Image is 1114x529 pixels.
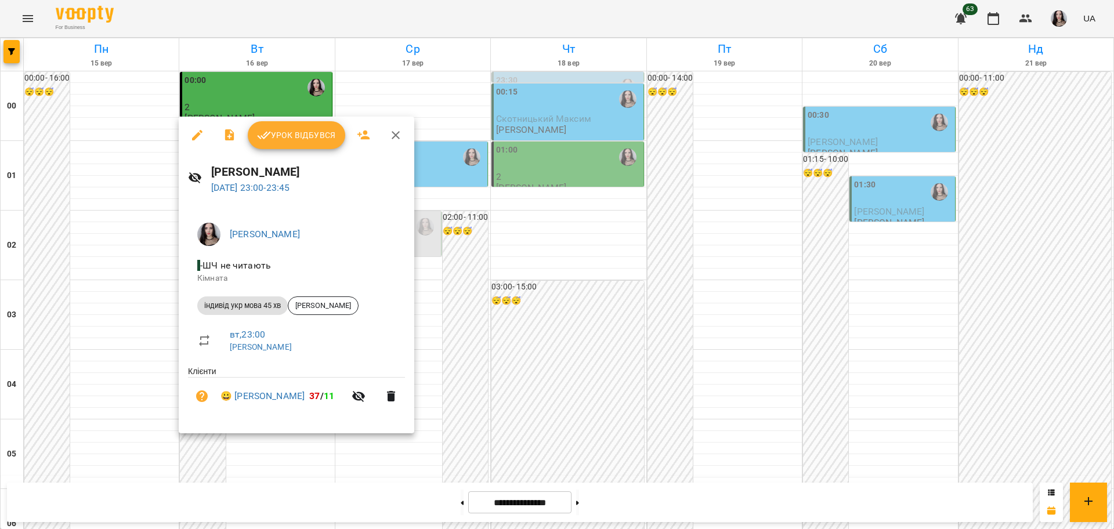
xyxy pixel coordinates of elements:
[288,300,358,311] span: [PERSON_NAME]
[211,163,405,181] h6: [PERSON_NAME]
[230,229,300,240] a: [PERSON_NAME]
[257,128,336,142] span: Урок відбувся
[230,329,265,340] a: вт , 23:00
[188,365,405,419] ul: Клієнти
[309,390,334,401] b: /
[211,182,290,193] a: [DATE] 23:00-23:45
[188,382,216,410] button: Візит ще не сплачено. Додати оплату?
[197,260,273,271] span: - ШЧ не читають
[309,390,320,401] span: 37
[197,300,288,311] span: індивід укр мова 45 хв
[197,223,220,246] img: 23d2127efeede578f11da5c146792859.jpg
[248,121,345,149] button: Урок відбувся
[197,273,396,284] p: Кімната
[324,390,334,401] span: 11
[220,389,305,403] a: 😀 [PERSON_NAME]
[288,296,359,315] div: [PERSON_NAME]
[230,342,292,352] a: [PERSON_NAME]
